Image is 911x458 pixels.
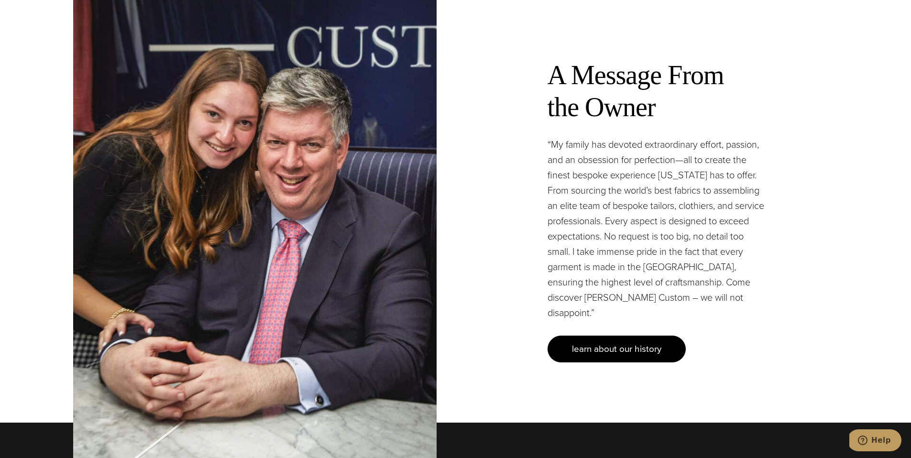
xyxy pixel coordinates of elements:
a: learn about our history [548,336,686,362]
p: “My family has devoted extraordinary effort, passion, and an obsession for perfection—all to crea... [548,137,766,320]
iframe: Opens a widget where you can chat to one of our agents [849,429,901,453]
h2: A Message From the Owner [548,40,766,123]
span: learn about our history [572,342,661,356]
